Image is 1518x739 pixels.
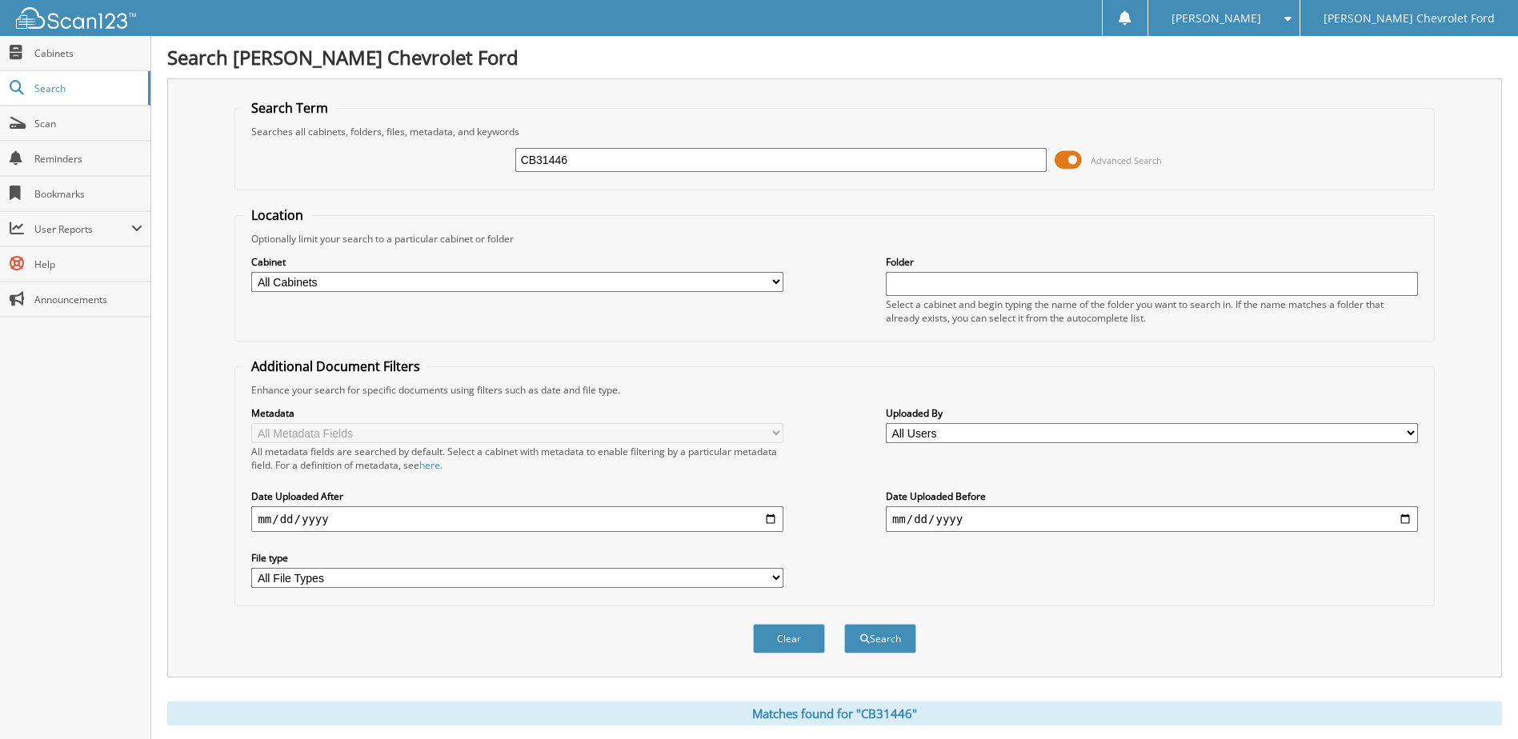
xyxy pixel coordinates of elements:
[886,298,1418,325] div: Select a cabinet and begin typing the name of the folder you want to search in. If the name match...
[251,445,783,472] div: All metadata fields are searched by default. Select a cabinet with metadata to enable filtering b...
[167,44,1502,70] h1: Search [PERSON_NAME] Chevrolet Ford
[251,255,783,269] label: Cabinet
[753,624,825,653] button: Clear
[1438,662,1518,739] iframe: Chat Widget
[34,222,131,236] span: User Reports
[1091,154,1162,166] span: Advanced Search
[34,117,142,130] span: Scan
[251,406,783,420] label: Metadata
[243,125,1425,138] div: Searches all cabinets, folders, files, metadata, and keywords
[243,232,1425,246] div: Optionally limit your search to a particular cabinet or folder
[34,152,142,166] span: Reminders
[886,406,1418,420] label: Uploaded By
[243,206,311,224] legend: Location
[34,187,142,201] span: Bookmarks
[34,293,142,306] span: Announcements
[886,489,1418,503] label: Date Uploaded Before
[1172,14,1261,23] span: [PERSON_NAME]
[251,489,783,503] label: Date Uploaded After
[243,99,336,117] legend: Search Term
[167,701,1502,725] div: Matches found for "CB31446"
[34,46,142,60] span: Cabinets
[1324,14,1495,23] span: [PERSON_NAME] Chevrolet Ford
[34,258,142,271] span: Help
[844,624,916,653] button: Search
[251,506,783,532] input: start
[243,358,428,375] legend: Additional Document Filters
[251,551,783,565] label: File type
[16,7,136,29] img: scan123-logo-white.svg
[243,383,1425,397] div: Enhance your search for specific documents using filters such as date and file type.
[34,82,140,95] span: Search
[886,506,1418,532] input: end
[886,255,1418,269] label: Folder
[419,458,440,472] a: here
